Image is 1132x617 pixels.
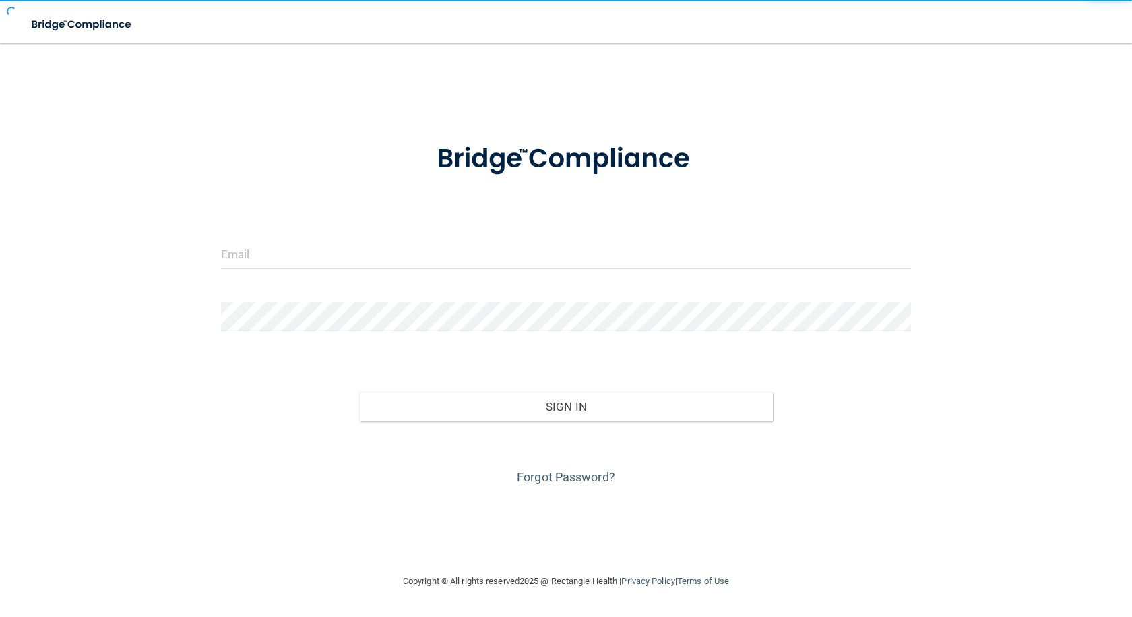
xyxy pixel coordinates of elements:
[320,560,812,603] div: Copyright © All rights reserved 2025 @ Rectangle Health | |
[221,239,911,269] input: Email
[409,124,723,194] img: bridge_compliance_login_screen.278c3ca4.svg
[677,576,729,586] a: Terms of Use
[359,392,773,421] button: Sign In
[517,470,615,484] a: Forgot Password?
[621,576,674,586] a: Privacy Policy
[20,11,144,38] img: bridge_compliance_login_screen.278c3ca4.svg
